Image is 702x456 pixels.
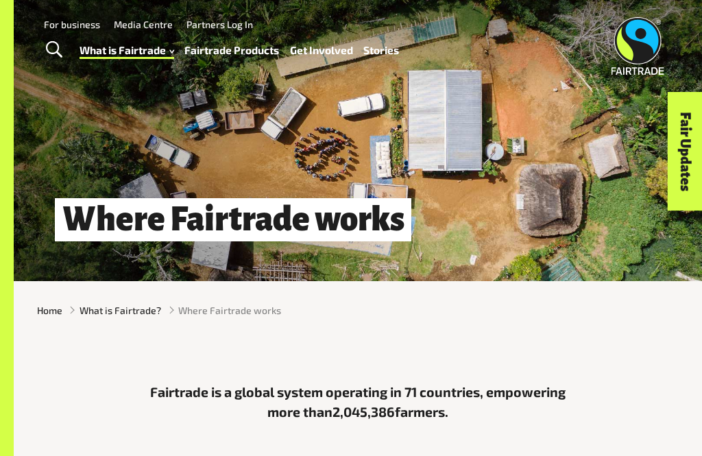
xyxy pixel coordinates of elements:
[44,19,100,30] a: For business
[332,403,395,420] span: 2,045,386
[37,33,71,67] a: Toggle Search
[186,19,253,30] a: Partners Log In
[147,382,569,422] p: Fairtrade is a global system operating in 71 countries, empowering more than farmers.
[55,198,411,242] h1: Where Fairtrade works
[80,40,174,60] a: What is Fairtrade
[611,17,664,75] img: Fairtrade Australia New Zealand logo
[363,40,399,60] a: Stories
[184,40,279,60] a: Fairtrade Products
[178,303,281,317] span: Where Fairtrade works
[290,40,353,60] a: Get Involved
[37,303,62,317] a: Home
[114,19,173,30] a: Media Centre
[80,303,161,317] a: What is Fairtrade?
